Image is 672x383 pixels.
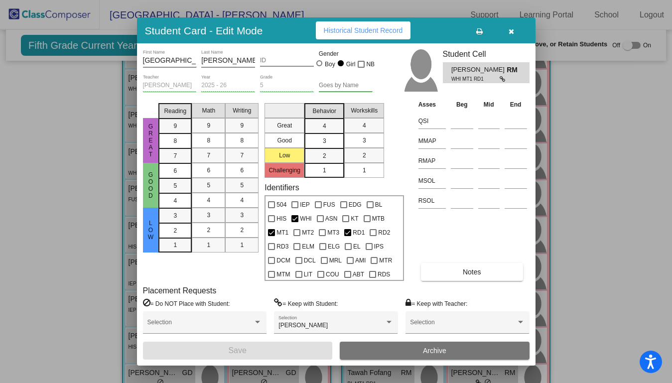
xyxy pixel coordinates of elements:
span: BL [375,199,383,211]
span: 3 [207,211,210,220]
span: Historical Student Record [324,26,403,34]
span: KT [351,213,358,225]
label: = Keep with Student: [274,298,338,308]
th: End [502,99,530,110]
span: 4 [240,196,244,205]
h3: Student Cell [443,49,530,59]
span: 2 [173,226,177,235]
span: MTM [276,268,290,280]
span: Behavior [313,107,336,116]
span: IPS [374,241,384,253]
div: Girl [346,60,356,69]
input: assessment [418,193,446,208]
span: 1 [207,241,210,250]
span: 2 [240,226,244,235]
button: Save [143,342,332,360]
span: LIT [304,268,312,280]
span: DCM [276,255,290,266]
span: 5 [173,181,177,190]
span: 6 [240,166,244,175]
span: ELG [328,241,340,253]
span: WHI MT1 RD1 [451,75,500,83]
span: 9 [207,121,210,130]
span: Writing [233,106,251,115]
input: year [201,82,255,89]
label: Placement Requests [143,286,217,295]
span: 3 [363,136,366,145]
span: MTB [372,213,385,225]
span: Archive [423,347,446,355]
span: AMI [355,255,366,266]
input: grade [260,82,314,89]
span: RD2 [378,227,390,239]
div: Boy [324,60,335,69]
button: Historical Student Record [316,21,411,39]
input: assessment [418,133,446,148]
mat-label: Gender [319,49,373,58]
span: 4 [323,122,326,130]
span: 1 [240,241,244,250]
span: [PERSON_NAME] [451,65,507,75]
span: RD1 [353,227,365,239]
span: ELM [302,241,314,253]
span: 4 [207,196,210,205]
span: IEP [300,199,309,211]
span: MRL [329,255,342,266]
span: 2 [323,151,326,160]
span: 2 [207,226,210,235]
input: assessment [418,173,446,188]
span: 7 [173,151,177,160]
span: 6 [207,166,210,175]
span: FUS [323,199,335,211]
th: Mid [476,99,502,110]
span: 5 [207,181,210,190]
span: 9 [240,121,244,130]
span: ABT [353,268,364,280]
span: NB [366,58,375,70]
span: EDG [349,199,362,211]
span: Workskills [351,106,378,115]
span: 8 [173,136,177,145]
span: 4 [363,121,366,130]
span: Low [146,220,155,241]
span: 7 [240,151,244,160]
span: RD3 [276,241,288,253]
span: MT3 [327,227,339,239]
label: Identifiers [265,183,299,192]
span: Math [202,106,215,115]
span: 8 [207,136,210,145]
span: HIS [276,213,286,225]
input: goes by name [319,82,373,89]
span: 3 [323,136,326,145]
span: MTR [379,255,392,266]
label: = Keep with Teacher: [405,298,467,308]
span: 7 [207,151,210,160]
th: Beg [448,99,476,110]
span: MT1 [276,227,288,239]
span: WHI [300,213,311,225]
h3: Student Card - Edit Mode [145,24,263,37]
input: assessment [418,114,446,128]
span: 3 [173,211,177,220]
button: Notes [421,263,523,281]
span: MT2 [302,227,314,239]
span: Reading [164,107,186,116]
span: 3 [240,211,244,220]
span: 1 [363,166,366,175]
span: Notes [463,268,481,276]
input: teacher [143,82,197,89]
th: Asses [416,99,448,110]
button: Archive [340,342,529,360]
span: COU [326,268,339,280]
span: Save [228,346,246,355]
span: 504 [276,199,286,211]
span: Good [146,171,155,199]
span: 6 [173,166,177,175]
span: RM [507,65,521,75]
span: 1 [323,166,326,175]
span: 9 [173,122,177,130]
span: RDS [378,268,390,280]
span: DCL [304,255,316,266]
span: EL [353,241,361,253]
input: assessment [418,153,446,168]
